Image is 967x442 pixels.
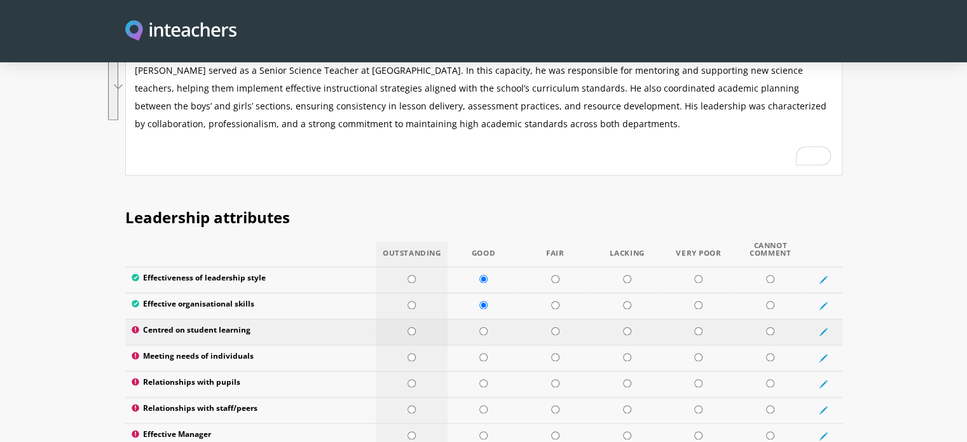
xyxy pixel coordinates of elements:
label: Meeting needs of individuals [132,352,370,364]
a: Visit this site's homepage [125,20,237,43]
textarea: To enrich screen reader interactions, please activate Accessibility in Grammarly extension settings [125,55,842,176]
label: Relationships with staff/peers [132,404,370,417]
span: Leadership attributes [125,207,290,228]
th: Lacking [591,242,663,267]
th: Fair [519,242,591,267]
th: Good [448,242,519,267]
th: Very Poor [662,242,734,267]
img: Inteachers [125,20,237,43]
th: Outstanding [376,242,448,267]
label: Relationships with pupils [132,378,370,390]
label: Effective organisational skills [132,300,370,312]
th: Cannot Comment [734,242,806,267]
label: Centred on student learning [132,326,370,338]
label: Effectiveness of leadership style [132,273,370,286]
